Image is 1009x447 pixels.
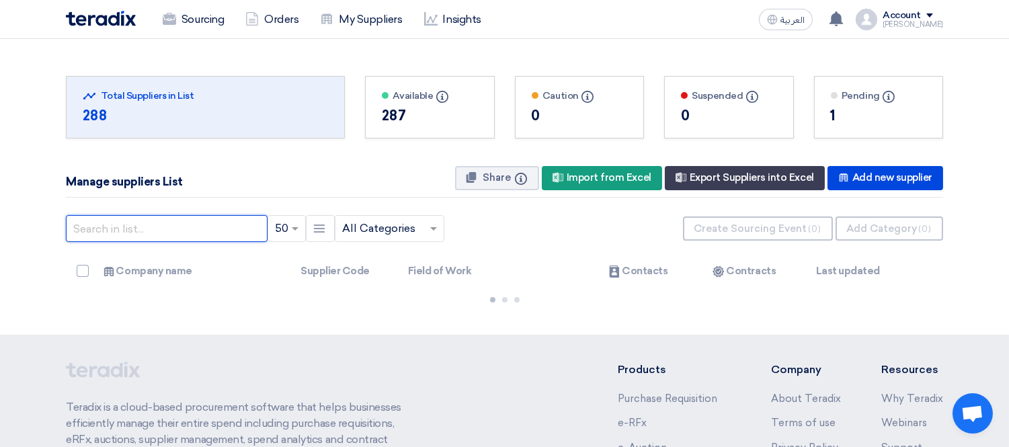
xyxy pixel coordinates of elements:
div: 287 [382,106,478,126]
div: Open chat [953,393,993,434]
span: العربية [780,15,805,25]
img: profile_test.png [856,9,877,30]
span: Share [483,171,511,184]
span: (0) [808,224,821,234]
img: Teradix logo [66,11,136,26]
button: العربية [759,9,813,30]
a: About Teradix [771,393,841,405]
th: Contracts [700,255,805,287]
button: Create Sourcing Event(0) [683,216,833,241]
div: 1 [831,106,927,126]
div: Export Suppliers into Excel [665,166,825,190]
li: Products [618,362,731,378]
a: Sourcing [152,5,235,34]
li: Company [771,362,841,378]
div: Caution [532,89,628,103]
a: Orders [235,5,309,34]
span: 50 [275,220,288,237]
button: Add Category(0) [836,216,943,241]
th: Supplier Code [290,255,397,287]
input: Search in list... [66,215,268,242]
div: 0 [681,106,777,126]
th: Last updated [805,255,913,287]
a: Purchase Requisition [618,393,717,405]
div: Available [382,89,478,103]
a: Webinars [881,417,927,429]
div: Manage suppliers List [66,173,183,191]
a: Terms of use [771,417,836,429]
li: Resources [881,362,943,378]
a: Insights [413,5,492,34]
th: Company name [91,255,290,287]
div: Pending [831,89,927,103]
div: [PERSON_NAME] [883,21,943,28]
th: Contacts [596,255,700,287]
div: 288 [83,106,328,126]
div: Import from Excel [542,166,662,190]
a: My Suppliers [309,5,413,34]
button: Share [455,166,539,190]
div: Account [883,10,921,22]
a: Why Teradix [881,393,943,405]
span: (0) [918,224,931,234]
th: Field of Work [397,255,597,287]
a: e-RFx [618,417,647,429]
div: Suspended [681,89,777,103]
div: Add new supplier [828,166,943,190]
div: Total Suppliers in List [83,89,328,103]
div: 0 [532,106,628,126]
